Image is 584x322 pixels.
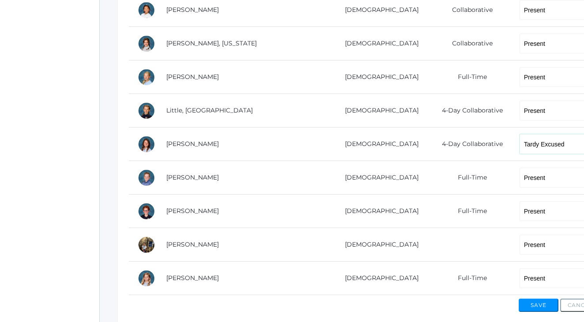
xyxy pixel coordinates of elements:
div: Dylan Sandeman [138,169,155,187]
td: [DEMOGRAPHIC_DATA] [330,127,428,161]
td: [DEMOGRAPHIC_DATA] [330,161,428,195]
a: [PERSON_NAME] [166,173,219,181]
div: Chloe Lewis [138,68,155,86]
td: Collaborative [427,27,510,60]
td: [DEMOGRAPHIC_DATA] [330,94,428,127]
div: Bailey Zacharia [138,270,155,287]
div: Georgia Lee [138,35,155,52]
div: Eleanor Velasquez [138,236,155,254]
a: Little, [GEOGRAPHIC_DATA] [166,106,253,114]
div: Maggie Oram [138,135,155,153]
td: [DEMOGRAPHIC_DATA] [330,60,428,94]
td: Full-Time [427,262,510,295]
a: [PERSON_NAME] [166,207,219,215]
a: [PERSON_NAME] [166,274,219,282]
a: [PERSON_NAME] [166,6,219,14]
td: [DEMOGRAPHIC_DATA] [330,262,428,295]
td: Full-Time [427,195,510,228]
div: Theodore Trumpower [138,202,155,220]
td: 4-Day Collaborative [427,127,510,161]
td: Full-Time [427,161,510,195]
div: Lila Lau [138,1,155,19]
td: [DEMOGRAPHIC_DATA] [330,195,428,228]
a: [PERSON_NAME] [166,140,219,148]
a: [PERSON_NAME], [US_STATE] [166,39,257,47]
button: Save [519,299,558,312]
td: 4-Day Collaborative [427,94,510,127]
a: [PERSON_NAME] [166,240,219,248]
td: [DEMOGRAPHIC_DATA] [330,27,428,60]
td: Full-Time [427,60,510,94]
div: Savannah Little [138,102,155,120]
td: [DEMOGRAPHIC_DATA] [330,228,428,262]
a: [PERSON_NAME] [166,73,219,81]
